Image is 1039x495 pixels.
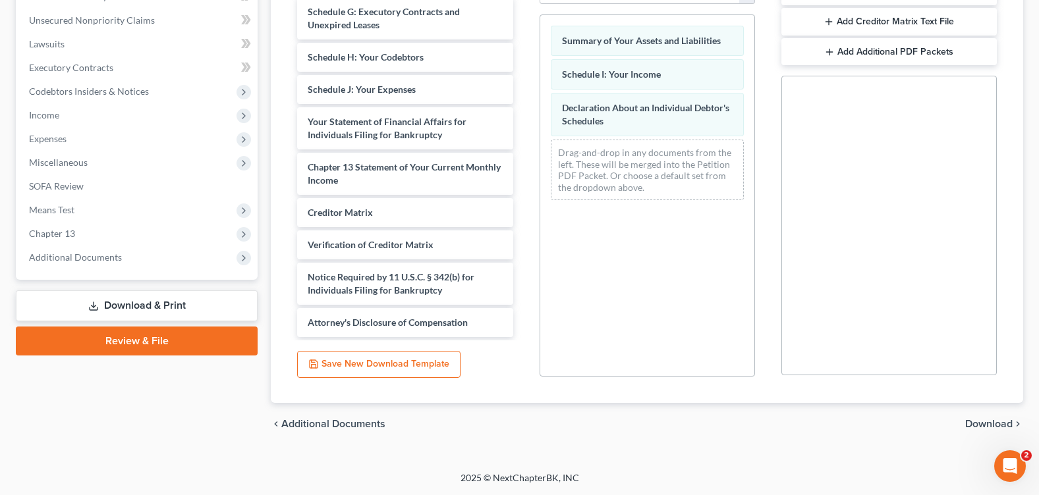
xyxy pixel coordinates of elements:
span: Declaration About an Individual Debtor's Schedules [562,102,729,126]
a: Lawsuits [18,32,258,56]
span: SOFA Review [29,180,84,192]
span: Additional Documents [281,419,385,429]
span: Expenses [29,133,67,144]
div: Drag-and-drop in any documents from the left. These will be merged into the Petition PDF Packet. ... [551,140,744,200]
button: Download chevron_right [965,419,1023,429]
i: chevron_left [271,419,281,429]
span: Income [29,109,59,120]
span: Schedule I: Your Income [562,68,661,80]
span: Codebtors Insiders & Notices [29,86,149,97]
span: Summary of Your Assets and Liabilities [562,35,721,46]
span: Additional Documents [29,251,122,263]
span: Schedule H: Your Codebtors [308,51,424,63]
span: Miscellaneous [29,157,88,168]
span: Schedule J: Your Expenses [308,84,416,95]
span: Creditor Matrix [308,207,373,218]
span: Unsecured Nonpriority Claims [29,14,155,26]
button: Add Creditor Matrix Text File [781,8,997,36]
a: Unsecured Nonpriority Claims [18,9,258,32]
button: Save New Download Template [297,351,461,378]
a: Review & File [16,326,258,355]
span: Chapter 13 Statement of Your Current Monthly Income [308,161,501,186]
div: 2025 © NextChapterBK, INC [144,471,895,495]
span: Verification of Creditor Matrix [308,239,434,250]
span: Executory Contracts [29,62,113,73]
span: 2 [1021,450,1032,461]
span: Your Statement of Financial Affairs for Individuals Filing for Bankruptcy [308,116,466,140]
i: chevron_right [1013,419,1023,429]
span: Chapter 13 [29,228,75,239]
a: chevron_left Additional Documents [271,419,385,429]
iframe: Intercom live chat [994,450,1026,482]
span: Lawsuits [29,38,65,49]
span: Schedule G: Executory Contracts and Unexpired Leases [308,6,460,30]
span: Attorney's Disclosure of Compensation [308,317,468,328]
span: Means Test [29,204,74,215]
span: Download [965,419,1013,429]
button: Add Additional PDF Packets [781,38,997,66]
a: Download & Print [16,290,258,321]
span: Notice Required by 11 U.S.C. § 342(b) for Individuals Filing for Bankruptcy [308,271,474,296]
a: Executory Contracts [18,56,258,80]
a: SOFA Review [18,174,258,198]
